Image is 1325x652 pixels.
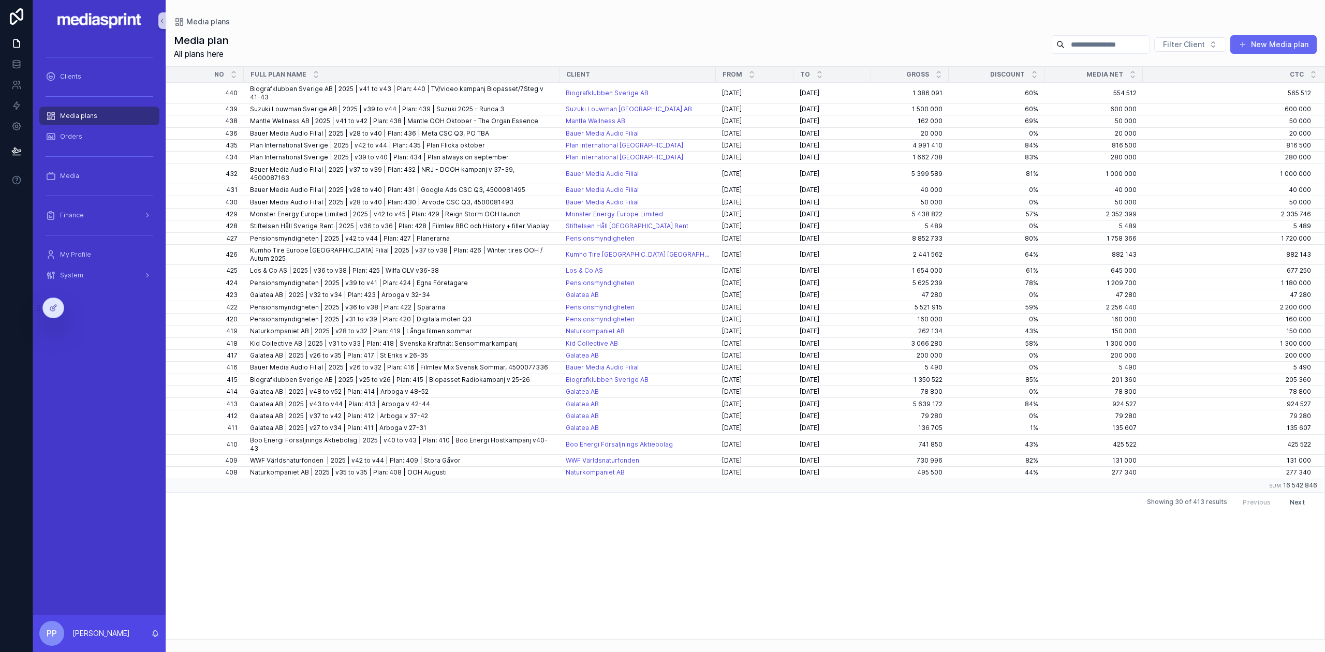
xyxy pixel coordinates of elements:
span: 1 662 708 [877,153,943,161]
a: [DATE] [800,153,865,161]
span: [DATE] [800,250,819,259]
a: Finance [39,206,159,225]
a: [DATE] [722,89,787,97]
a: Pensionsmyndigheten [566,279,635,287]
a: 677 250 [1143,266,1311,275]
span: 50 000 [877,198,943,206]
span: 20 000 [1143,129,1311,138]
span: Los & Co AS | 2025 | v36 to v38 | Plan: 425 | Wilfa OLV v36-38 [250,266,439,275]
span: [DATE] [800,279,819,287]
a: Mantle Wellness AB [566,117,710,125]
span: Pensionsmyndigheten | 2025 | v42 to v44 | Plan: 427 | Planerarna [250,234,450,243]
a: Bauer Media Audio Filial [566,186,639,194]
span: Mantle Wellness AB [566,117,625,125]
img: App logo [57,12,142,29]
a: 4 991 410 [877,141,943,150]
a: 5 489 [1051,222,1137,230]
a: [DATE] [722,129,787,138]
span: 280 000 [1143,153,1311,161]
span: 84% [955,141,1038,150]
span: [DATE] [722,266,742,275]
span: 554 512 [1051,89,1137,97]
a: [DATE] [800,117,865,125]
a: Biografklubben Sverige AB [566,89,649,97]
span: Stiftelsen Håll Sverige Rent | 2025 | v36 to v36 | Plan: 428 | Filmlev BBC och History + filler V... [250,222,549,230]
span: Bauer Media Audio Filial | 2025 | v28 to v40 | Plan: 436 | Meta CSC Q3, PO TBA [250,129,489,138]
span: 61% [955,266,1038,275]
span: 436 [179,129,238,138]
a: Monster Energy Europe Limited [566,210,710,218]
a: 434 [179,153,238,161]
a: 600 000 [1051,105,1137,113]
a: 69% [955,117,1038,125]
span: 816 500 [1051,141,1137,150]
a: Plan International Sverige | 2025 | v39 to v40 | Plan: 434 | Plan always on september [250,153,553,161]
span: Bauer Media Audio Filial [566,129,639,138]
a: Bauer Media Audio Filial | 2025 | v28 to v40 | Plan: 436 | Meta CSC Q3, PO TBA [250,129,553,138]
a: 280 000 [1051,153,1137,161]
span: [DATE] [722,279,742,287]
a: [DATE] [722,141,787,150]
a: Biografklubben Sverige AB | 2025 | v41 to v43 | Plan: 440 | TV/video kampanj Biopasset/7Steg v 41-43 [250,85,553,101]
span: Bauer Media Audio Filial | 2025 | v37 to v39 | Plan: 432 | NRJ - DOOH kampanj v 37-39, 4500087163 [250,166,553,182]
a: 60% [955,105,1038,113]
span: Monster Energy Europe Limited [566,210,663,218]
span: Pensionsmyndigheten | 2025 | v39 to v41 | Plan: 424 | Egna Företagare [250,279,468,287]
span: Media plans [186,17,230,27]
a: 1 758 366 [1051,234,1137,243]
a: 424 [179,279,238,287]
span: Monster Energy Europe Limited | 2025 | v42 to v45 | Plan: 429 | Reign Storm OOH launch [250,210,521,218]
span: 50 000 [1143,198,1311,206]
a: 426 [179,250,238,259]
a: 20 000 [877,129,943,138]
span: 2 352 399 [1051,210,1137,218]
a: 816 500 [1143,141,1311,150]
a: Suzuki Louwman [GEOGRAPHIC_DATA] AB [566,105,692,113]
span: [DATE] [722,186,742,194]
span: [DATE] [722,234,742,243]
a: [DATE] [722,105,787,113]
a: 1 000 000 [1143,170,1311,178]
a: 882 143 [1051,250,1137,259]
span: 0% [955,129,1038,138]
a: 600 000 [1143,105,1311,113]
a: [DATE] [800,170,865,178]
a: [DATE] [722,186,787,194]
span: [DATE] [800,141,819,150]
iframe: Spotlight [1,50,20,68]
a: 0% [955,222,1038,230]
span: [DATE] [800,198,819,206]
a: Monster Energy Europe Limited | 2025 | v42 to v45 | Plan: 429 | Reign Storm OOH launch [250,210,553,218]
a: Plan International [GEOGRAPHIC_DATA] [566,153,683,161]
span: 5 489 [1143,222,1311,230]
a: System [39,266,159,285]
a: Mantle Wellness AB | 2025 | v41 to v42 | Plan: 438 | Mantle OOH Oktober - The Organ Essence [250,117,553,125]
button: Select Button [1154,37,1226,52]
a: 431 [179,186,238,194]
a: [DATE] [800,141,865,150]
a: 427 [179,234,238,243]
a: Bauer Media Audio Filial [566,198,710,206]
span: Stiftelsen Håll [GEOGRAPHIC_DATA] Rent [566,222,688,230]
span: 432 [179,170,238,178]
a: 60% [955,89,1038,97]
span: 8 852 733 [877,234,943,243]
span: [DATE] [800,129,819,138]
a: 1 386 091 [877,89,943,97]
a: 5 489 [877,222,943,230]
a: Stiftelsen Håll [GEOGRAPHIC_DATA] Rent [566,222,710,230]
span: 1 720 000 [1143,234,1311,243]
a: 81% [955,170,1038,178]
span: [DATE] [722,153,742,161]
a: 50 000 [1051,117,1137,125]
